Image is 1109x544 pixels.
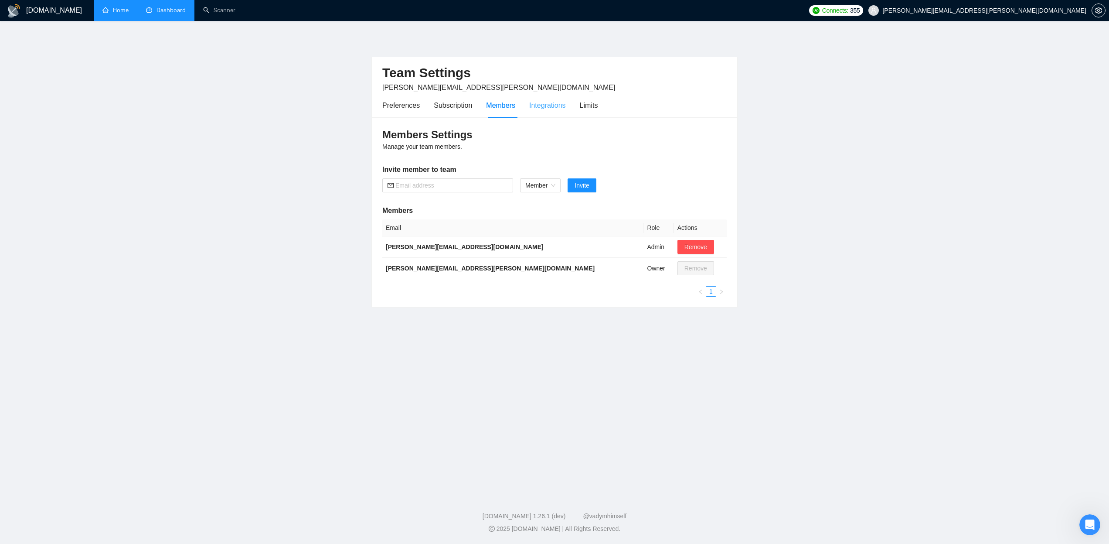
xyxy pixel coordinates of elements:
[643,258,674,279] td: Owner
[575,181,589,190] span: Invite
[695,286,706,297] button: left
[684,242,707,252] span: Remove
[483,513,566,520] a: [DOMAIN_NAME] 1.26.1 (dev)
[382,143,462,150] span: Manage your team members.
[706,287,716,296] a: 1
[674,219,727,236] th: Actions
[580,100,598,111] div: Limits
[643,219,674,236] th: Role
[382,219,643,236] th: Email
[102,7,129,14] a: homeHome
[813,7,820,14] img: upwork-logo.png
[146,7,186,14] a: dashboardDashboard
[677,240,714,254] button: Remove
[568,178,596,192] button: Invite
[871,7,877,14] span: user
[529,100,566,111] div: Integrations
[822,6,848,15] span: Connects:
[382,205,727,216] h5: Members
[382,128,727,142] h3: Members Settings
[850,6,860,15] span: 355
[382,164,727,175] h5: Invite member to team
[583,513,626,520] a: @vadymhimself
[489,526,495,532] span: copyright
[395,181,508,190] input: Email address
[203,7,235,14] a: searchScanner
[7,4,21,18] img: logo
[716,286,727,297] button: right
[719,289,724,294] span: right
[525,179,555,192] span: Member
[695,286,706,297] li: Previous Page
[1092,3,1106,17] button: setting
[382,84,615,91] span: [PERSON_NAME][EMAIL_ADDRESS][PERSON_NAME][DOMAIN_NAME]
[486,100,515,111] div: Members
[698,289,703,294] span: left
[382,64,727,82] h2: Team Settings
[1092,7,1106,14] a: setting
[7,524,1102,534] div: 2025 [DOMAIN_NAME] | All Rights Reserved.
[386,265,595,272] b: [PERSON_NAME][EMAIL_ADDRESS][PERSON_NAME][DOMAIN_NAME]
[386,243,544,250] b: [PERSON_NAME][EMAIL_ADDRESS][DOMAIN_NAME]
[382,100,420,111] div: Preferences
[434,100,472,111] div: Subscription
[388,182,394,188] span: mail
[706,286,716,297] li: 1
[716,286,727,297] li: Next Page
[1079,514,1100,535] iframe: Intercom live chat
[643,236,674,258] td: Admin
